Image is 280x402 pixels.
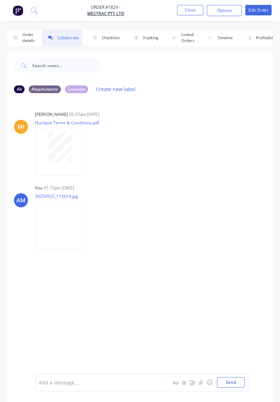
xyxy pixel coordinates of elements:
[171,378,180,387] button: Aa
[32,58,101,72] input: Search notes...
[16,196,26,205] div: AM
[7,30,38,46] button: Order details
[35,185,42,191] div: You
[87,4,124,11] span: Order #1829 -
[166,30,198,46] button: Linked Orders
[14,85,24,93] div: All
[180,378,188,387] button: @
[205,378,213,387] button: ☺
[29,85,61,93] div: Attachments
[17,123,24,131] div: MI
[69,111,99,118] div: 05:37am [DATE]
[207,5,242,16] button: Options
[44,185,74,191] div: 01:15pm [DATE]
[35,120,99,126] p: Hushpak Terms & Conditions.pdf
[87,11,124,17] a: WesTrac Pty Ltd
[86,30,123,46] button: Checklists
[35,111,68,118] div: [PERSON_NAME]
[13,5,23,16] img: Factory
[245,5,272,15] button: Edit Order
[92,84,139,94] button: Create new label
[42,30,82,46] button: Collaborate
[127,30,162,46] button: Tracking
[177,5,203,15] button: Close
[202,30,236,46] button: Timeline
[35,193,92,199] p: 20250925_115614.jpg
[65,85,88,93] div: Location
[217,377,245,388] button: Send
